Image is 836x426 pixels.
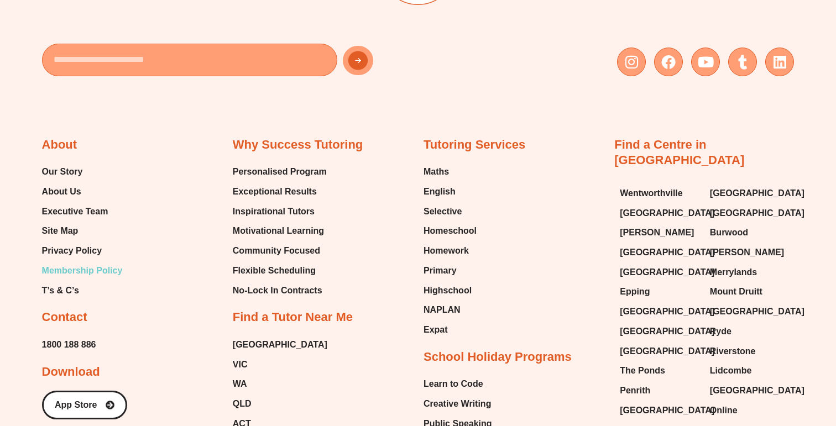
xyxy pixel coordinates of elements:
a: Homework [424,243,477,259]
span: Expat [424,322,448,338]
span: About Us [42,183,81,200]
a: [GEOGRAPHIC_DATA] [620,402,699,419]
a: Epping [620,283,699,300]
a: Exceptional Results [233,183,327,200]
span: English [424,183,456,200]
a: [GEOGRAPHIC_DATA] [710,185,789,202]
a: About Us [42,183,123,200]
h2: Download [42,364,100,380]
a: [PERSON_NAME] [710,244,789,261]
span: Privacy Policy [42,243,102,259]
span: Learn to Code [424,376,483,392]
span: [GEOGRAPHIC_DATA] [620,244,714,261]
a: WA [233,376,327,392]
span: No-Lock In Contracts [233,282,322,299]
span: [GEOGRAPHIC_DATA] [620,343,714,360]
span: [GEOGRAPHIC_DATA] [620,402,714,419]
a: Penrith [620,382,699,399]
a: The Ponds [620,362,699,379]
span: The Ponds [620,362,665,379]
a: T’s & C’s [42,282,123,299]
a: Merrylands [710,264,789,281]
a: Motivational Learning [233,223,327,239]
a: Primary [424,262,477,279]
a: Site Map [42,223,123,239]
a: Creative Writing [424,396,492,412]
a: [GEOGRAPHIC_DATA] [710,205,789,222]
span: [GEOGRAPHIC_DATA] [620,205,714,222]
span: Epping [620,283,650,300]
span: [PERSON_NAME] [620,224,694,241]
span: Homework [424,243,469,259]
a: Online [710,402,789,419]
span: [GEOGRAPHIC_DATA] [710,205,804,222]
a: [GEOGRAPHIC_DATA] [233,336,327,353]
span: [GEOGRAPHIC_DATA] [710,303,804,320]
span: Motivational Learning [233,223,324,239]
a: Membership Policy [42,262,123,279]
h2: School Holiday Programs [424,349,572,365]
span: Penrith [620,382,650,399]
a: Personalised Program [233,164,327,180]
a: Highschool [424,282,477,299]
a: Lidcombe [710,362,789,379]
a: Riverstone [710,343,789,360]
a: [GEOGRAPHIC_DATA] [620,244,699,261]
span: Selective [424,203,462,220]
span: App Store [55,401,97,409]
h2: About [42,137,77,153]
span: [GEOGRAPHIC_DATA] [620,264,714,281]
a: [GEOGRAPHIC_DATA] [620,323,699,340]
a: [GEOGRAPHIC_DATA] [620,303,699,320]
span: Lidcombe [710,362,752,379]
span: Executive Team [42,203,108,220]
span: Wentworthville [620,185,683,202]
span: [GEOGRAPHIC_DATA] [710,185,804,202]
span: [GEOGRAPHIC_DATA] [620,323,714,340]
span: QLD [233,396,252,412]
span: [GEOGRAPHIC_DATA] [620,303,714,320]
span: Riverstone [710,343,756,360]
a: [GEOGRAPHIC_DATA] [620,343,699,360]
a: Maths [424,164,477,180]
span: Mount Druitt [710,283,762,300]
a: [PERSON_NAME] [620,224,699,241]
a: Learn to Code [424,376,492,392]
span: Site Map [42,223,79,239]
a: [GEOGRAPHIC_DATA] [620,205,699,222]
h2: Tutoring Services [424,137,525,153]
a: Inspirational Tutors [233,203,327,220]
span: Merrylands [710,264,757,281]
a: Expat [424,322,477,338]
span: Exceptional Results [233,183,317,200]
span: T’s & C’s [42,282,79,299]
h2: Contact [42,309,87,325]
span: VIC [233,356,248,373]
a: Find a Centre in [GEOGRAPHIC_DATA] [614,138,744,167]
a: [GEOGRAPHIC_DATA] [620,264,699,281]
span: Inspirational Tutors [233,203,315,220]
a: Flexible Scheduling [233,262,327,279]
a: [GEOGRAPHIC_DATA] [710,303,789,320]
span: WA [233,376,247,392]
span: Highschool [424,282,472,299]
a: Privacy Policy [42,243,123,259]
form: New Form [42,44,412,82]
span: [PERSON_NAME] [710,244,784,261]
a: Homeschool [424,223,477,239]
span: NAPLAN [424,302,461,318]
span: Maths [424,164,449,180]
span: Ryde [710,323,731,340]
span: Primary [424,262,457,279]
a: NAPLAN [424,302,477,318]
h2: Why Success Tutoring [233,137,363,153]
a: 1800 188 886 [42,336,96,353]
span: Burwood [710,224,748,241]
iframe: Chat Widget [781,373,836,426]
a: Executive Team [42,203,123,220]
